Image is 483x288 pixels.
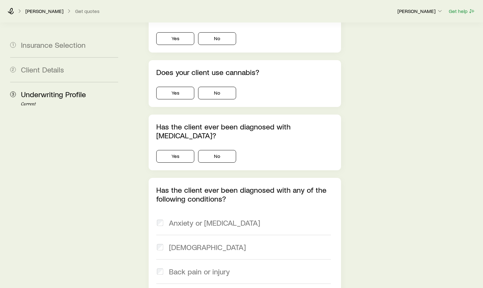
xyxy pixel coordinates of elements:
button: Get help [448,8,475,15]
button: Yes [156,87,194,99]
span: Anxiety or [MEDICAL_DATA] [169,218,260,227]
span: 3 [10,91,16,97]
span: Client Details [21,65,64,74]
span: Insurance Selection [21,40,86,49]
p: [PERSON_NAME] [397,8,443,14]
span: 2 [10,67,16,72]
span: 1 [10,42,16,48]
button: [PERSON_NAME] [397,8,443,15]
button: Get quotes [75,8,100,14]
p: Current [21,102,118,107]
button: No [198,87,236,99]
p: Has the client ever been diagnosed with [MEDICAL_DATA]? [156,122,333,140]
span: [DEMOGRAPHIC_DATA] [169,243,246,252]
button: No [198,150,236,163]
input: Anxiety or [MEDICAL_DATA] [157,220,163,226]
input: [DEMOGRAPHIC_DATA] [157,244,163,250]
button: Yes [156,32,194,45]
button: No [198,32,236,45]
p: Has the client ever been diagnosed with any of the following conditions? [156,185,333,203]
input: Back pain or injury [157,268,163,275]
button: Yes [156,150,194,163]
p: Does your client use cannabis? [156,68,333,77]
span: Back pain or injury [169,267,230,276]
p: [PERSON_NAME] [25,8,63,14]
span: Underwriting Profile [21,90,86,99]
